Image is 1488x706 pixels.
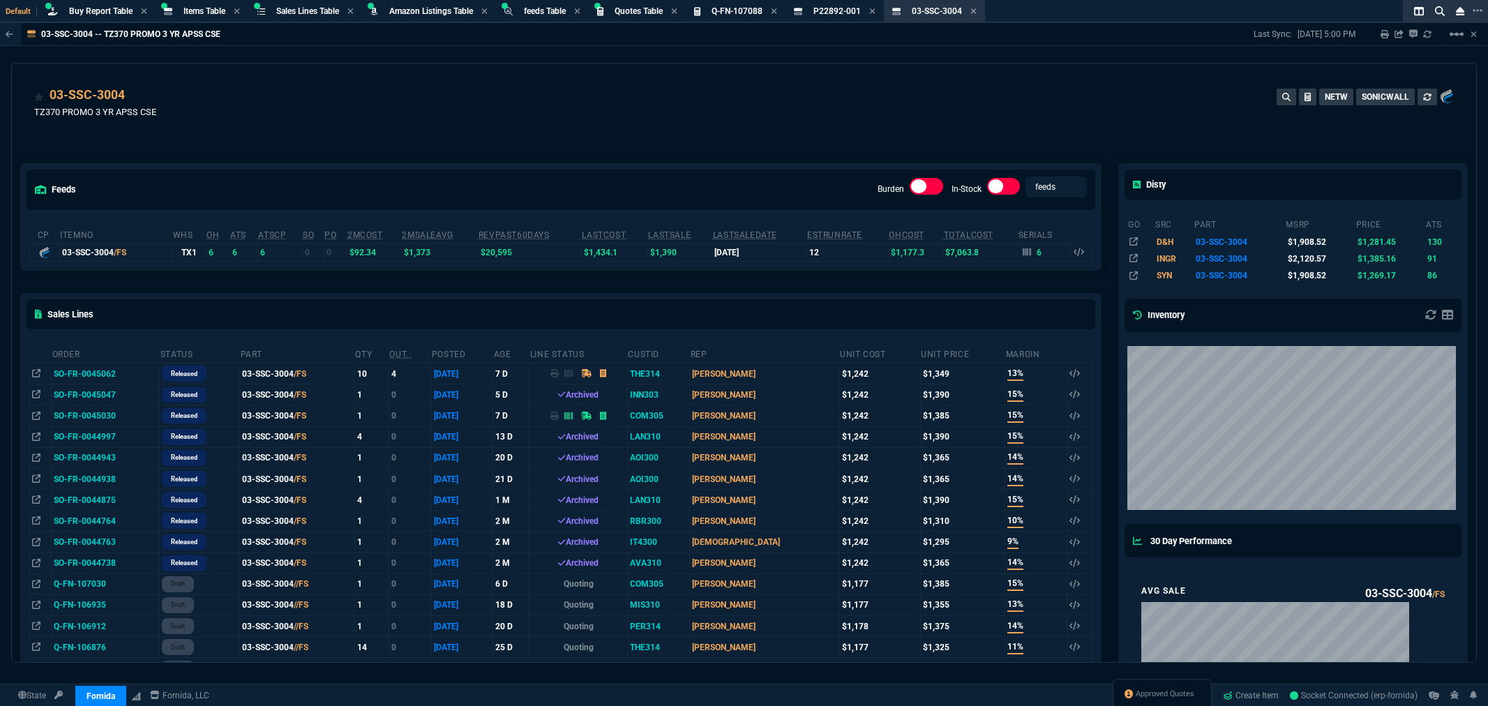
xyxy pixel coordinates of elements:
td: 0 [389,573,431,594]
td: D&H [1155,233,1194,250]
td: INGR [1155,250,1194,267]
td: 12 [806,243,888,261]
nx-icon: Open New Tab [1473,4,1482,17]
td: 0 [389,511,431,532]
p: Released [171,557,197,569]
td: 1 [354,553,389,573]
td: SYN [1155,267,1194,284]
td: INN303 [627,384,689,405]
a: 3Je8sJMoZhDhiGF8AACD [1290,689,1418,702]
th: Unit Cost [839,343,920,363]
p: Released [171,536,197,548]
nx-icon: Open In Opposite Panel [32,516,40,526]
nx-icon: Back to Table [6,29,13,39]
td: [PERSON_NAME] [690,363,840,384]
td: THE314 [627,363,689,384]
td: 2 M [493,553,529,573]
td: 20 D [493,447,529,468]
th: Order [52,343,160,363]
td: $20,595 [478,243,581,261]
td: [DATE] [431,511,493,532]
td: $1,390 [647,243,712,261]
p: Released [171,410,197,421]
a: Create Item [1217,685,1284,706]
div: Archived [532,451,625,464]
div: $1,242 [842,494,918,506]
span: Items Table [183,6,225,16]
div: Archived [532,430,625,443]
td: 7 D [493,405,529,426]
td: 4 [389,363,431,384]
span: 14% [1007,472,1023,486]
div: 03-SSC-3004 [62,246,170,259]
abbr: Avg cost of all PO invoices for 2 months [347,230,383,240]
td: $1,281.45 [1355,233,1425,250]
th: part [1194,213,1285,233]
td: 03-SSC-3004 [240,511,355,532]
th: Line Status [529,343,628,363]
td: 0 [389,553,431,573]
td: 1 [354,468,389,489]
td: $1,390 [920,384,1005,405]
td: [DATE] [431,447,493,468]
td: 1 [354,594,389,615]
td: $1,310 [920,511,1005,532]
td: [DATE] [712,243,806,261]
td: $1,385 [920,573,1005,594]
nx-icon: Open In Opposite Panel [32,495,40,505]
td: Q-FN-107030 [52,573,160,594]
td: $1,269.17 [1355,267,1425,284]
tr: (3 & FREE OFFER) SONICWALL TZ370 SECURE UPGRADE ADVANCED EDITION 3YR (INCLUDES 1 [1127,267,1459,284]
div: 03-SSC-3004 [1365,585,1445,602]
td: $1,390 [920,426,1005,447]
th: QTY [354,343,389,363]
td: SO-FR-0045030 [52,405,160,426]
td: 03-SSC-3004 [240,426,355,447]
div: Archived [532,473,625,486]
h5: Sales Lines [35,308,93,321]
p: Released [171,452,197,463]
th: Posted [431,343,493,363]
abbr: ATS with all companies combined [258,230,286,240]
span: Q-FN-107088 [712,6,762,16]
th: src [1155,213,1194,233]
span: Approved Quotes [1136,689,1194,700]
td: SO-FR-0044938 [52,468,160,489]
span: 15% [1007,577,1023,591]
abbr: The date of the last SO Inv price. No time limit. (ignore zeros) [713,230,777,240]
p: draft [171,578,185,589]
td: 03-SSC-3004 [240,405,355,426]
abbr: Total units in inventory. [206,230,219,240]
td: SO-FR-0044943 [52,447,160,468]
div: $1,242 [842,451,918,464]
td: 0 [389,405,431,426]
td: 0 [389,384,431,405]
span: Quotes Table [615,6,663,16]
td: $1,365 [920,553,1005,573]
td: 0 [389,490,431,511]
td: [DATE] [431,573,493,594]
p: draft [171,621,185,632]
abbr: Total units on open Sales Orders [303,230,314,240]
td: [DATE] [431,532,493,553]
td: 21 D [493,468,529,489]
td: 91 [1425,250,1459,267]
tr: TZ370 SECUPG ADV 3YR [1127,250,1459,267]
div: $1,242 [842,410,918,422]
label: In-Stock [952,184,982,194]
td: COM305 [627,405,689,426]
td: 86 [1425,267,1459,284]
th: Part [240,343,355,363]
nx-icon: Close Tab [347,6,354,17]
p: [DATE] 5:00 PM [1298,29,1355,40]
td: [DEMOGRAPHIC_DATA] [690,532,840,553]
span: 14% [1007,451,1023,465]
nx-icon: Close Tab [141,6,147,17]
td: 1 [354,532,389,553]
td: IT4300 [627,532,689,553]
span: 9% [1007,535,1019,549]
td: COM305 [627,573,689,594]
td: LAN310 [627,490,689,511]
nx-icon: Close Tab [671,6,677,17]
nx-icon: Open In Opposite Panel [32,453,40,463]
